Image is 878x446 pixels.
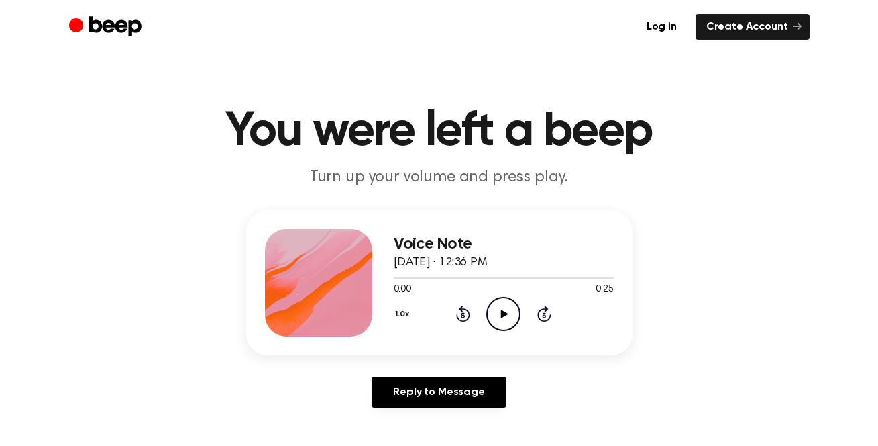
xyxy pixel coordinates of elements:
[696,14,810,40] a: Create Account
[394,235,614,253] h3: Voice Note
[182,167,697,189] p: Turn up your volume and press play.
[96,107,783,156] h1: You were left a beep
[394,303,415,326] button: 1.0x
[636,14,688,40] a: Log in
[69,14,145,40] a: Beep
[596,283,613,297] span: 0:25
[372,377,506,408] a: Reply to Message
[394,257,488,269] span: [DATE] · 12:36 PM
[394,283,411,297] span: 0:00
